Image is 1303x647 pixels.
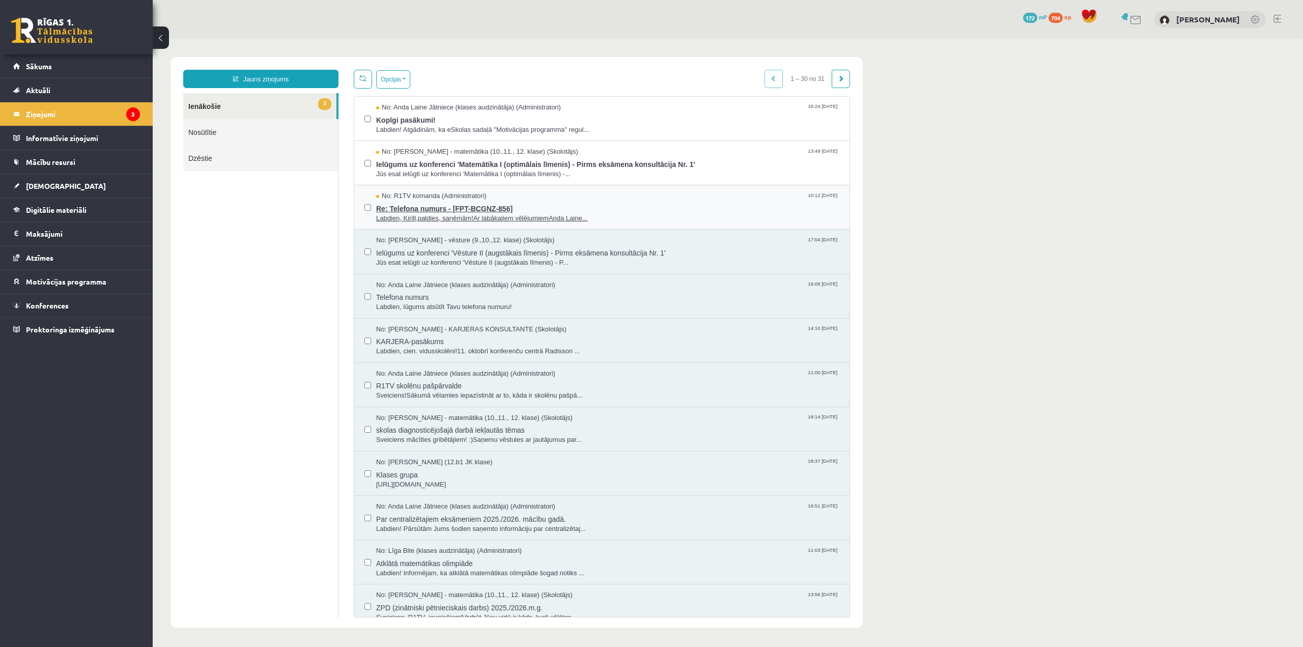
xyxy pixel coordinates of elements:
span: skolas diagnosticējošajā darbā iekļautās tēmas [223,383,687,396]
a: Ziņojumi3 [13,102,140,126]
span: mP [1039,13,1047,21]
span: Mācību resursi [26,157,75,166]
span: No: R1TV komanda (Administratori) [223,152,334,162]
span: Motivācijas programma [26,277,106,286]
span: Konferences [26,301,69,310]
span: No: Līga Bite (klases audzinātāja) (Administratori) [223,507,369,517]
span: No: [PERSON_NAME] - vēsture (9.,10.,12. klase) (Skolotājs) [223,196,402,206]
span: 10:12 [DATE] [653,152,687,160]
a: Informatīvie ziņojumi [13,126,140,150]
span: 11:00 [DATE] [653,330,687,337]
a: No: [PERSON_NAME] (12.b1 JK klase) 18:37 [DATE] Klases grupa [URL][DOMAIN_NAME] [223,418,687,450]
a: No: [PERSON_NAME] - matemātika (10.,11., 12. klase) (Skolotājs) 13:56 [DATE] ZPD (zinātniski pētn... [223,551,687,583]
span: [URL][DOMAIN_NAME] [223,441,687,451]
span: 3 [165,59,179,71]
a: 3Ienākošie [31,54,184,80]
legend: Maksājumi [26,222,140,245]
a: No: [PERSON_NAME] - matemātika (10.,11., 12. klase) (Skolotājs) 13:49 [DATE] Ielūgums uz konferen... [223,108,687,139]
img: Kirills Aleksejevs [1159,15,1170,25]
span: Klases grupa [223,428,687,441]
span: No: [PERSON_NAME] - matemātika (10.,11., 12. klase) (Skolotājs) [223,551,420,561]
button: Opcijas [223,31,258,49]
span: 16:24 [DATE] [653,64,687,71]
span: No: Anda Laine Jātniece (klases audzinātāja) (Administratori) [223,330,403,340]
legend: Ziņojumi [26,102,140,126]
a: No: [PERSON_NAME] - KARJERAS KONSULTANTE (Skolotājs) 14:10 [DATE] KARJERA-pasākums Labdien, cien.... [223,286,687,317]
a: [DEMOGRAPHIC_DATA] [13,174,140,198]
span: 16:51 [DATE] [653,463,687,470]
span: Sveiciens, R1TV jauniešiem!Varbūt Jūsu vidū ir kāds, kurš vēlētos ... [223,574,687,583]
span: Jūs esat ielūgti uz konferenci 'Matemātika I (optimālais līmenis) -... [223,130,687,140]
span: Re: Telefona numurs - [FPT-BCGNZ-856] [223,162,687,175]
span: KARJERA-pasākums [223,295,687,307]
span: No: Anda Laine Jātniece (klases audzinātāja) (Administratori) [223,64,408,73]
span: 13:49 [DATE] [653,108,687,116]
a: No: Anda Laine Jātniece (klases audzinātāja) (Administratori) 16:51 [DATE] Par centralizētajiem e... [223,463,687,494]
span: R1TV skolēnu pašpārvalde [223,339,687,352]
span: No: [PERSON_NAME] (12.b1 JK klase) [223,418,339,428]
span: Atklātā matemātikas olimpiāde [223,517,687,529]
a: 704 xp [1049,13,1076,21]
span: Sveiciens!Sākumā vēlamies iepazīstināt ar to, kāda ir skolēnu pašpā... [223,352,687,361]
a: Mācību resursi [13,150,140,174]
span: No: Anda Laine Jātniece (klases audzinātāja) (Administratori) [223,463,403,472]
i: 3 [126,107,140,121]
span: 14:10 [DATE] [653,286,687,293]
span: Labdien! Informējam, ka atklātā matemātikas olimpiāde šogad notiks ... [223,529,687,539]
span: 172 [1023,13,1037,23]
span: No: [PERSON_NAME] - matemātika (10.,11., 12. klase) (Skolotājs) [223,374,420,384]
a: Jauns ziņojums [31,31,186,49]
span: No: [PERSON_NAME] - KARJERAS KONSULTANTE (Skolotājs) [223,286,414,295]
a: Maksājumi [13,222,140,245]
a: No: R1TV komanda (Administratori) 10:12 [DATE] Re: Telefona numurs - [FPT-BCGNZ-856] Labdien, Kir... [223,152,687,184]
span: 16:09 [DATE] [653,241,687,249]
legend: Informatīvie ziņojumi [26,126,140,150]
a: Atzīmes [13,246,140,269]
a: No: Anda Laine Jātniece (klases audzinātāja) (Administratori) 11:00 [DATE] R1TV skolēnu pašpārval... [223,330,687,361]
a: Aktuāli [13,78,140,102]
a: No: [PERSON_NAME] - matemātika (10.,11., 12. klase) (Skolotājs) 18:14 [DATE] skolas diagnosticējo... [223,374,687,406]
a: Nosūtītie [31,80,185,106]
a: Dzēstie [31,106,185,132]
span: 17:04 [DATE] [653,196,687,204]
a: Motivācijas programma [13,270,140,293]
span: Ielūgums uz konferenci 'Vēsture II (augstākais līmenis) - Pirms eksāmena konsultācija Nr. 1' [223,206,687,219]
span: Jūs esat ielūgti uz konferenci 'Vēsture II (augstākais līmenis) - P... [223,219,687,229]
span: Labdien! Atgādinām, ka eSkolas sadaļā "Motivācijas programma" regul... [223,86,687,96]
span: Labdien, Kirill,paldies, saņēmām!Ar labākajiem vēlējumiemAnda Laine... [223,175,687,184]
span: 1 – 30 no 31 [630,31,679,49]
span: Atzīmes [26,253,53,262]
a: 172 mP [1023,13,1047,21]
span: Sveiciens mācīties gribētājiem! :)Saņemu vēstules ar jautājumus par... [223,396,687,406]
a: Proktoringa izmēģinājums [13,318,140,341]
span: Digitālie materiāli [26,205,87,214]
span: No: Anda Laine Jātniece (klases audzinātāja) (Administratori) [223,241,403,251]
span: 18:37 [DATE] [653,418,687,426]
span: 11:03 [DATE] [653,507,687,515]
span: Telefona numurs [223,250,687,263]
a: Digitālie materiāli [13,198,140,221]
span: No: [PERSON_NAME] - matemātika (10.,11., 12. klase) (Skolotājs) [223,108,426,118]
a: Rīgas 1. Tālmācības vidusskola [11,18,93,43]
span: [DEMOGRAPHIC_DATA] [26,181,106,190]
span: Sākums [26,62,52,71]
span: Kopīgi pasākumi! [223,73,687,86]
a: No: Anda Laine Jātniece (klases audzinātāja) (Administratori) 16:09 [DATE] Telefona numurs Labdie... [223,241,687,273]
span: xp [1064,13,1071,21]
a: Konferences [13,294,140,317]
span: Labdien, lūgums atsūtīt Tavu telefona numuru! [223,263,687,273]
a: Sākums [13,54,140,78]
a: No: [PERSON_NAME] - vēsture (9.,10.,12. klase) (Skolotājs) 17:04 [DATE] Ielūgums uz konferenci 'V... [223,196,687,228]
span: 13:56 [DATE] [653,551,687,559]
span: Aktuāli [26,86,50,95]
span: Proktoringa izmēģinājums [26,325,115,334]
a: No: Līga Bite (klases audzinātāja) (Administratori) 11:03 [DATE] Atklātā matemātikas olimpiāde La... [223,507,687,539]
a: [PERSON_NAME] [1176,14,1240,24]
span: Labdien, cien. vidusskolēni!11. oktobrī konferenču centrā Radisson ... [223,307,687,317]
span: ZPD (zinātniski pētnieciskais darbs) 2025./2026.m.g. [223,561,687,574]
span: Labdien! Pārsūtām Jums šodien saņemto informāciju par centralizētaj... [223,485,687,495]
span: Par centralizētajiem eksāmeniem 2025./2026. mācību gadā. [223,472,687,485]
a: No: Anda Laine Jātniece (klases audzinātāja) (Administratori) 16:24 [DATE] Kopīgi pasākumi! Labdi... [223,64,687,95]
span: 704 [1049,13,1063,23]
span: 18:14 [DATE] [653,374,687,382]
